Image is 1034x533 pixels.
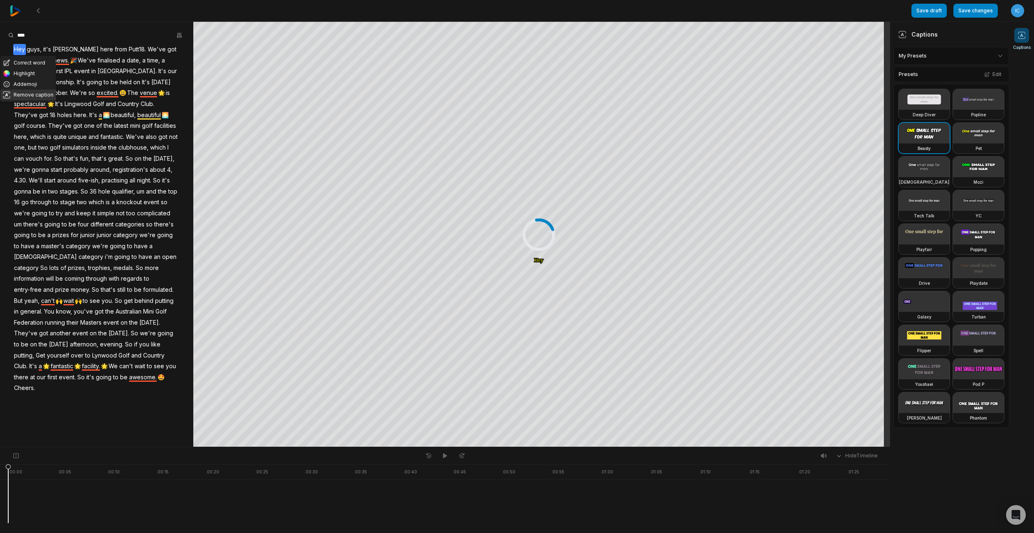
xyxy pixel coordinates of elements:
[63,295,75,307] span: wait
[50,164,63,175] span: start
[108,273,120,284] span: with
[13,263,39,274] span: category
[77,55,97,66] span: We've
[953,4,998,18] button: Save changes
[133,284,142,295] span: be
[157,186,167,197] span: the
[103,77,110,88] span: to
[157,328,174,339] span: going
[40,241,65,252] span: master's
[73,66,90,77] span: event
[115,306,142,317] span: Australian
[141,55,146,66] span: a
[916,246,932,253] h3: Playfair
[971,111,986,118] h3: Popline
[21,197,30,208] span: go
[161,55,166,66] span: a
[102,317,120,328] span: event
[55,306,73,317] span: know,
[73,306,94,317] span: you've
[54,99,64,110] span: It's
[64,273,85,284] span: coming
[13,306,19,317] span: in
[110,77,119,88] span: be
[92,208,96,219] span: it
[28,175,43,186] span: We'll
[134,295,154,307] span: behind
[96,208,115,219] span: simple
[161,252,177,263] span: open
[128,317,139,328] span: the
[13,164,31,175] span: we're
[76,208,92,219] span: keep
[153,252,161,263] span: an
[976,145,982,152] h3: Pet
[48,339,69,350] span: [DATE]
[72,328,89,339] span: event
[970,246,987,253] h3: Popping
[52,197,59,208] span: to
[115,208,125,219] span: not
[40,295,56,307] span: can't
[129,175,136,186] span: all
[91,284,100,295] span: So
[13,284,42,295] span: entry-free
[151,77,172,88] span: [DATE]
[13,99,47,110] span: spectacular.
[96,230,112,241] span: junior
[976,212,982,219] h3: YC
[51,230,70,241] span: prizes
[13,142,27,153] span: one,
[129,120,141,132] span: mini
[147,44,167,55] span: We've
[56,175,77,186] span: around
[64,99,92,110] span: Lingwood
[0,58,56,68] button: Correct word
[132,77,141,88] span: on
[88,132,100,143] span: and
[13,186,32,197] span: gonna
[73,110,88,121] span: here.
[77,175,101,186] span: five-ish,
[79,153,91,164] span: fun,
[68,219,77,230] span: be
[143,273,150,284] span: to
[139,328,157,339] span: we're
[167,66,178,77] span: our
[13,110,38,121] span: They've
[141,77,151,88] span: It's
[13,153,25,164] span: can
[49,110,56,121] span: 18
[31,164,50,175] span: gonna
[128,44,147,55] span: Putt18.
[134,153,142,164] span: on
[63,164,89,175] span: probably
[94,306,104,317] span: got
[44,317,66,328] span: running
[90,219,114,230] span: different
[77,219,90,230] span: four
[126,88,139,99] span: The
[145,186,157,197] span: and
[53,55,70,66] span: news.
[46,132,52,143] span: is
[899,179,949,185] h3: [DEMOGRAPHIC_DATA]
[46,230,51,241] span: a
[13,230,30,241] span: going
[1013,28,1031,51] button: Captions
[61,142,90,153] span: simulators
[145,219,153,230] span: so
[153,120,177,132] span: facilities
[148,241,153,252] span: a
[120,273,143,284] span: regards
[119,77,132,88] span: held
[833,450,880,462] button: HideTimeline
[52,44,100,55] span: [PERSON_NAME]
[49,263,60,274] span: lots
[168,132,179,143] span: not
[125,208,136,219] span: too
[64,208,76,219] span: and
[39,263,49,274] span: So
[13,132,29,143] span: here,
[970,280,988,286] h3: Playdate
